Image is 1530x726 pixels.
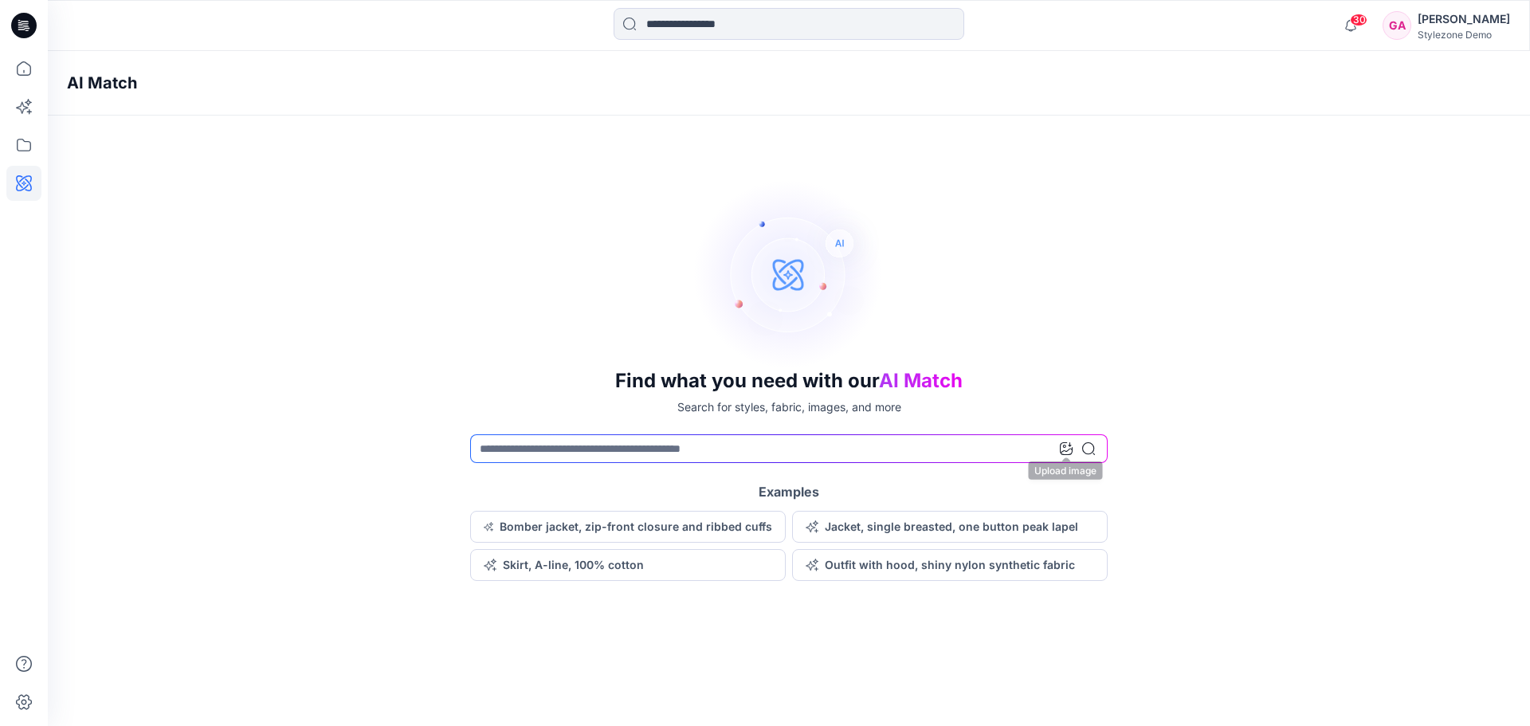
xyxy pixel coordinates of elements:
span: AI Match [879,369,963,392]
h5: Examples [759,482,819,501]
h3: Find what you need with our [615,370,963,392]
button: Skirt, A-line, 100% cotton [470,549,786,581]
button: Bomber jacket, zip-front closure and ribbed cuffs [470,511,786,543]
span: 30 [1350,14,1367,26]
button: Outfit with hood, shiny nylon synthetic fabric [792,549,1108,581]
div: Stylezone Demo [1418,29,1510,41]
p: Search for styles, fabric, images, and more [677,398,901,415]
button: Jacket, single breasted, one button peak lapel [792,511,1108,543]
img: AI Search [693,179,885,370]
div: [PERSON_NAME] [1418,10,1510,29]
h4: AI Match [67,73,137,92]
div: GA [1383,11,1411,40]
